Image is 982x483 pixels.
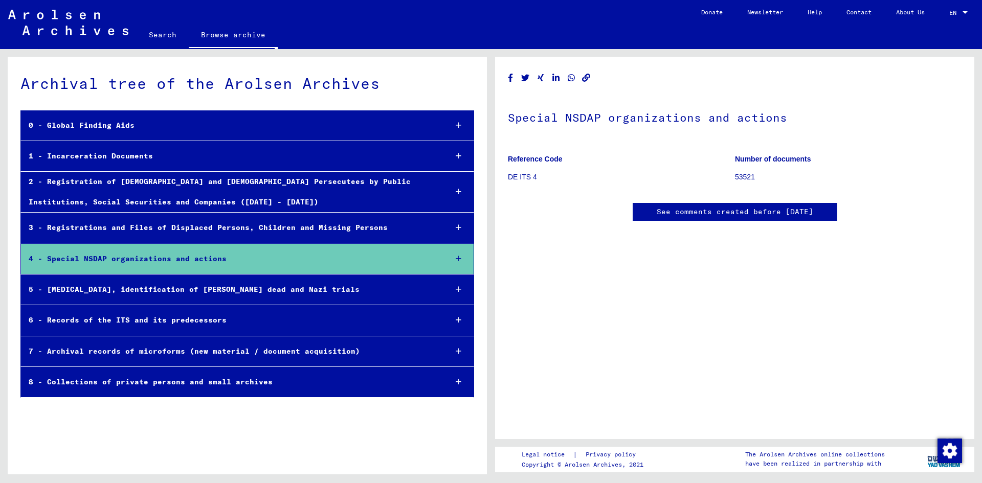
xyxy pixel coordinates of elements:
[21,172,439,212] div: 2 - Registration of [DEMOGRAPHIC_DATA] and [DEMOGRAPHIC_DATA] Persecutees by Public Institutions,...
[949,9,961,16] span: EN
[508,94,962,139] h1: Special NSDAP organizations and actions
[577,449,648,460] a: Privacy policy
[21,310,439,330] div: 6 - Records of the ITS and its predecessors
[551,72,562,84] button: Share on LinkedIn
[21,341,439,361] div: 7 - Archival records of microforms (new material / document acquisition)
[21,249,439,269] div: 4 - Special NSDAP organizations and actions
[938,439,962,463] img: Change consent
[522,460,648,469] p: Copyright © Arolsen Archives, 2021
[505,72,516,84] button: Share on Facebook
[508,172,734,182] p: DE ITS 4
[522,449,573,460] a: Legal notice
[21,116,439,135] div: 0 - Global Finding Aids
[21,218,439,238] div: 3 - Registrations and Files of Displaced Persons, Children and Missing Persons
[8,10,128,35] img: Arolsen_neg.svg
[21,280,439,300] div: 5 - [MEDICAL_DATA], identification of [PERSON_NAME] dead and Nazi trials
[520,72,531,84] button: Share on Twitter
[745,450,885,459] p: The Arolsen Archives online collections
[189,22,278,49] a: Browse archive
[522,449,648,460] div: |
[21,372,439,392] div: 8 - Collections of private persons and small archives
[735,172,962,182] p: 53521
[137,22,189,47] a: Search
[735,155,811,163] b: Number of documents
[925,446,964,472] img: yv_logo.png
[21,146,439,166] div: 1 - Incarceration Documents
[657,206,813,217] a: See comments created before [DATE]
[535,72,546,84] button: Share on Xing
[20,72,474,95] div: Archival tree of the Arolsen Archives
[745,459,885,468] p: have been realized in partnership with
[566,72,577,84] button: Share on WhatsApp
[508,155,563,163] b: Reference Code
[581,72,592,84] button: Copy link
